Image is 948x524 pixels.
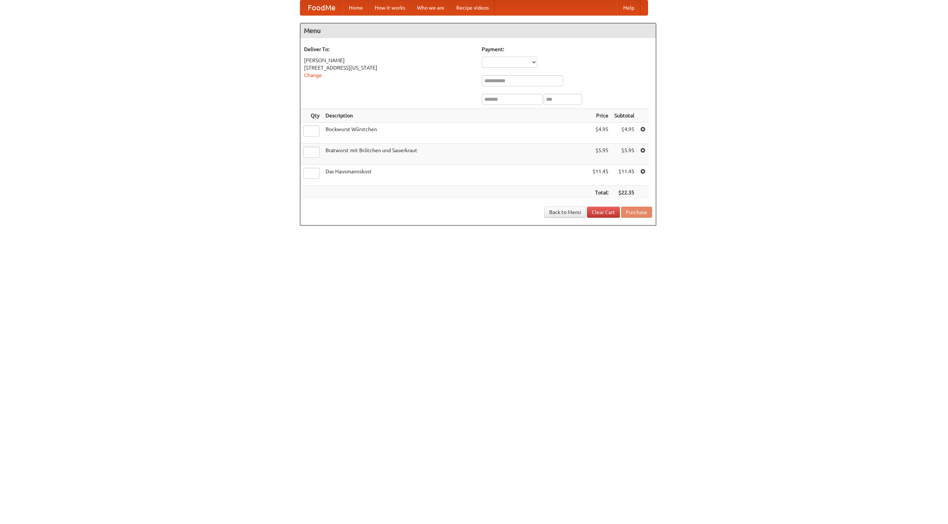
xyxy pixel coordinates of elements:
[369,0,411,15] a: How it works
[304,46,474,53] h5: Deliver To:
[590,165,611,186] td: $11.45
[611,109,637,123] th: Subtotal
[544,207,586,218] a: Back to Menu
[587,207,620,218] a: Clear Cart
[621,207,652,218] button: Purchase
[300,0,343,15] a: FoodMe
[450,0,495,15] a: Recipe videos
[323,123,590,144] td: Bockwurst Würstchen
[590,109,611,123] th: Price
[304,64,474,71] div: [STREET_ADDRESS][US_STATE]
[304,57,474,64] div: [PERSON_NAME]
[611,186,637,200] th: $22.35
[343,0,369,15] a: Home
[323,109,590,123] th: Description
[323,165,590,186] td: Das Hausmannskost
[411,0,450,15] a: Who we are
[304,72,322,78] a: Change
[300,109,323,123] th: Qty
[482,46,652,53] h5: Payment:
[590,186,611,200] th: Total:
[590,123,611,144] td: $4.95
[611,165,637,186] td: $11.45
[590,144,611,165] td: $5.95
[323,144,590,165] td: Bratwurst mit Brötchen und Sauerkraut
[617,0,640,15] a: Help
[611,123,637,144] td: $4.95
[611,144,637,165] td: $5.95
[300,23,656,38] h4: Menu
